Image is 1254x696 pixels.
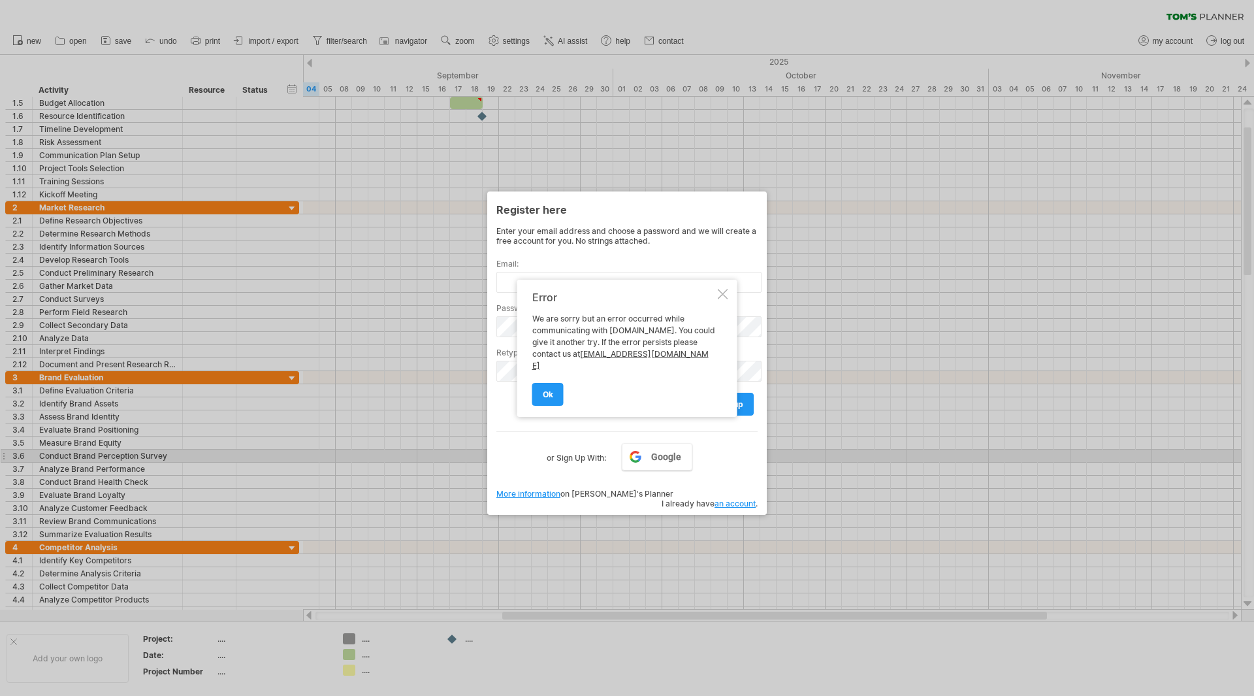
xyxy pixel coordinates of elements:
[543,389,553,399] span: ok
[662,499,758,508] span: I already have .
[496,303,758,313] label: Password:
[715,499,756,508] a: an account
[496,348,758,357] label: Retype password:
[651,452,681,462] span: Google
[547,443,606,465] label: or Sign Up With:
[496,259,758,269] label: Email:
[496,489,560,499] a: More information
[532,383,564,406] a: ok
[496,489,673,499] span: on [PERSON_NAME]'s Planner
[622,443,692,471] a: Google
[532,291,715,303] div: Error
[532,349,709,371] a: [EMAIL_ADDRESS][DOMAIN_NAME]
[496,226,758,246] div: Enter your email address and choose a password and we will create a free account for you. No stri...
[532,291,715,405] div: We are sorry but an error occurred while communicating with [DOMAIN_NAME]. You could give it anot...
[496,197,758,221] div: Register here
